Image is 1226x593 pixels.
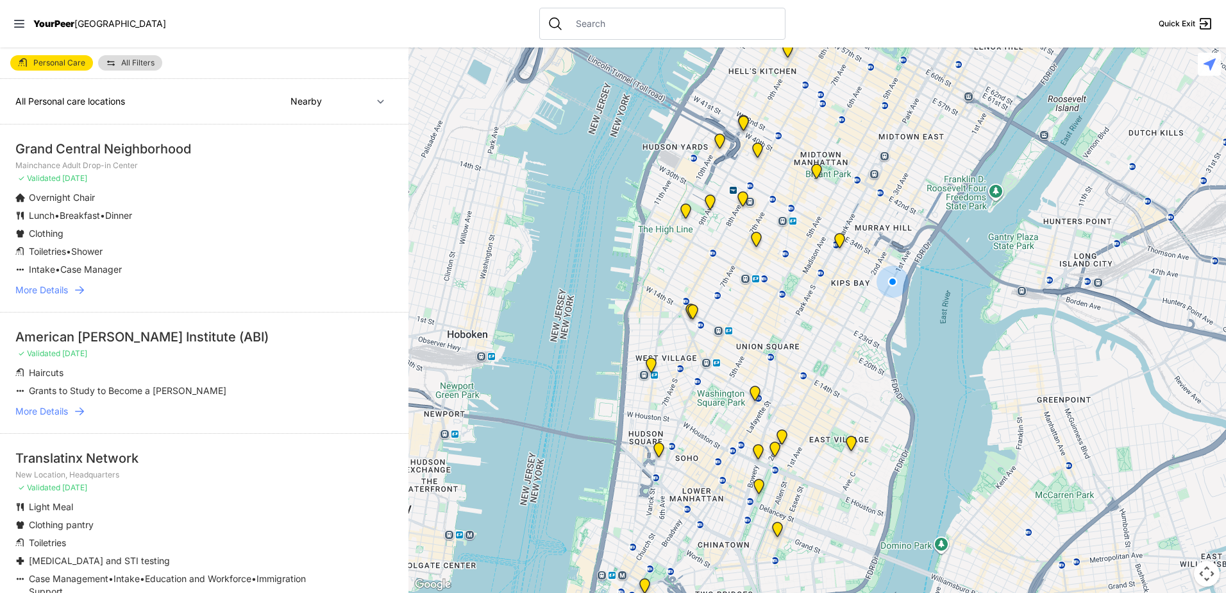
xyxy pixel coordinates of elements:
[15,405,68,418] span: More Details
[33,18,74,29] span: YourPeer
[18,173,60,183] span: ✓ Validated
[685,304,701,325] div: The Center, Main Building
[412,576,454,593] img: Google
[29,210,55,221] span: Lunch
[60,210,100,221] span: Breakfast
[750,444,766,465] div: Bowery Campus
[1159,19,1195,29] span: Quick Exit
[747,386,763,406] div: Harvey Milk High School
[15,140,393,158] div: Grand Central Neighborhood
[29,555,170,566] span: [MEDICAL_DATA] and STI testing
[780,42,796,63] div: 9th Avenue Drop-in Center
[735,116,752,136] div: Metro Baptist Church
[29,385,226,396] span: Grants to Study to Become a [PERSON_NAME]
[712,133,728,154] div: Sylvia's Place
[29,264,55,275] span: Intake
[29,537,66,548] span: Toiletries
[15,470,393,480] p: New Location, Headquarters
[15,449,393,467] div: Translatinx Network
[702,194,718,215] div: Chelsea
[832,233,848,254] div: Mainchance Adult Drop-in Center
[29,367,63,378] span: Haircuts
[29,573,108,584] span: Case Management
[71,246,103,257] span: Shower
[121,59,155,67] span: All Filters
[62,173,87,183] span: [DATE]
[113,573,140,584] span: Intake
[751,479,767,499] div: Senior Services Center
[62,348,87,358] span: [DATE]
[15,160,393,171] p: Mainchance Adult Drop-in Center
[643,357,659,378] div: Greenwich Village
[750,142,766,163] div: Positive Health Project
[145,573,251,584] span: Education and Workforce
[843,436,859,456] div: Manhattan
[60,264,122,275] span: Case Manager
[774,429,790,450] div: Maryhouse
[683,304,699,324] div: Center Youth
[29,228,63,239] span: Clothing
[1194,561,1220,587] button: Map camera controls
[767,442,783,462] div: St. Joseph House
[748,232,764,252] div: New Location, Headquarters
[55,210,60,221] span: •
[100,210,105,221] span: •
[1159,16,1213,31] a: Quick Exit
[15,284,68,296] span: More Details
[98,55,162,71] a: All Filters
[66,246,71,257] span: •
[105,210,132,221] span: Dinner
[15,405,393,418] a: More Details
[29,246,66,257] span: Toiletries
[140,573,145,584] span: •
[74,18,166,29] span: [GEOGRAPHIC_DATA]
[735,115,752,135] div: Metro Baptist Church
[412,576,454,593] a: Open this area in Google Maps (opens a new window)
[15,328,393,346] div: American [PERSON_NAME] Institute (ABI)
[29,501,73,512] span: Light Meal
[62,483,87,492] span: [DATE]
[769,522,785,542] div: Lower East Side Youth Drop-in Center. Yellow doors with grey buzzer on the right
[108,573,113,584] span: •
[15,96,125,107] span: All Personal care locations
[29,192,95,203] span: Overnight Chair
[877,266,909,298] div: You are here!
[18,483,60,492] span: ✓ Validated
[18,348,60,358] span: ✓ Validated
[735,191,751,212] div: Antonio Olivieri Drop-in Center
[10,55,93,71] a: Personal Care
[55,264,60,275] span: •
[15,284,393,296] a: More Details
[33,20,166,28] a: YourPeer[GEOGRAPHIC_DATA]
[651,442,667,463] div: Main Location, SoHo, DYCD Youth Drop-in Center
[568,17,777,30] input: Search
[29,519,94,530] span: Clothing pantry
[33,59,85,67] span: Personal Care
[251,573,256,584] span: •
